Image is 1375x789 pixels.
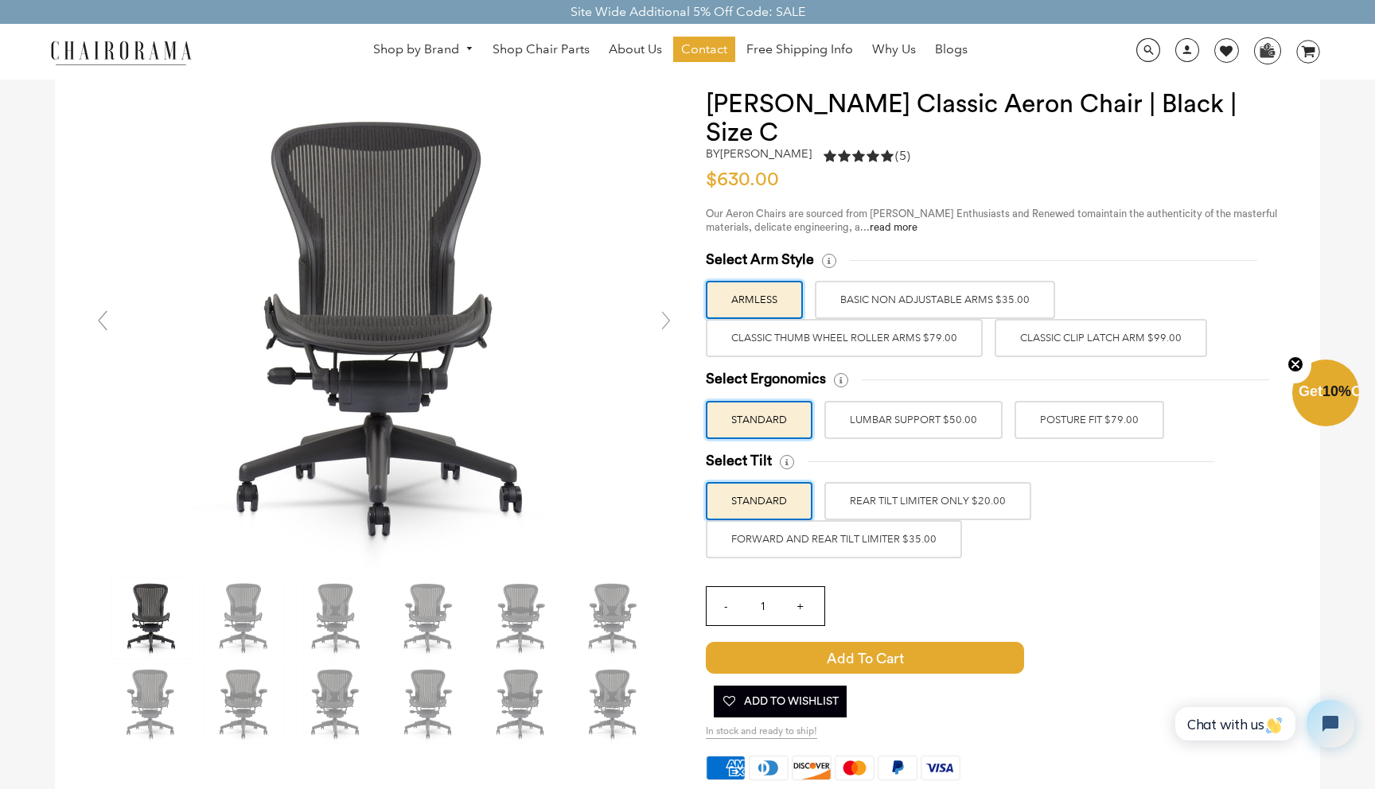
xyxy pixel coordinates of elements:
[706,642,1024,674] span: Add to Cart
[485,37,598,62] a: Shop Chair Parts
[824,147,910,165] div: 5.0 rating (5 votes)
[1322,383,1351,399] span: 10%
[738,37,861,62] a: Free Shipping Info
[493,41,590,58] span: Shop Chair Parts
[824,147,910,169] a: 5.0 rating (5 votes)
[481,578,561,658] img: Herman Miller Classic Aeron Chair | Black | Size C - chairorama
[706,281,803,319] label: ARMLESS
[706,90,1288,147] h1: [PERSON_NAME] Classic Aeron Chair | Black | Size C
[864,37,924,62] a: Why Us
[895,148,910,165] span: (5)
[706,401,812,439] label: STANDARD
[146,320,623,335] a: Herman Miller Classic Aeron Chair | Black | Size C - chairorama
[707,587,745,625] input: -
[706,170,779,189] span: $630.00
[1158,686,1368,761] iframe: Tidio Chat
[297,664,376,744] img: Herman Miller Classic Aeron Chair | Black | Size C - chairorama
[927,37,976,62] a: Blogs
[146,90,623,567] img: Herman Miller Classic Aeron Chair | Black | Size C - chairorama
[824,401,1003,439] label: LUMBAR SUPPORT $50.00
[706,147,812,161] h2: by
[872,41,916,58] span: Why Us
[1299,383,1372,399] span: Get Off
[112,578,192,658] img: Herman Miller Classic Aeron Chair | Black | Size C - chairorama
[365,37,481,62] a: Shop by Brand
[706,452,772,470] span: Select Tilt
[935,41,968,58] span: Blogs
[781,587,820,625] input: +
[1015,401,1164,439] label: POSTURE FIT $79.00
[1292,361,1359,428] div: Get10%OffClose teaser
[706,319,983,357] label: Classic Thumb Wheel Roller Arms $79.00
[706,370,826,388] span: Select Ergonomics
[706,520,962,558] label: FORWARD AND REAR TILT LIMITER $35.00
[204,664,284,744] img: Herman Miller Classic Aeron Chair | Black | Size C - chairorama
[815,281,1055,319] label: BASIC NON ADJUSTABLE ARMS $35.00
[112,664,192,744] img: Herman Miller Classic Aeron Chair | Black | Size C - chairorama
[706,251,814,269] span: Select Arm Style
[722,686,839,717] span: Add To Wishlist
[706,482,812,520] label: STANDARD
[268,37,1073,66] nav: DesktopNavigation
[995,319,1207,357] label: Classic Clip Latch Arm $99.00
[714,686,847,717] button: Add To Wishlist
[41,38,201,66] img: chairorama
[204,578,284,658] img: Herman Miller Classic Aeron Chair | Black | Size C - chairorama
[870,222,917,232] a: read more
[824,482,1031,520] label: REAR TILT LIMITER ONLY $20.00
[706,725,817,739] span: In stock and ready to ship!
[389,664,469,744] img: Herman Miller Classic Aeron Chair | Black | Size C - chairorama
[706,208,1087,219] span: Our Aeron Chairs are sourced from [PERSON_NAME] Enthusiasts and Renewed to
[481,664,561,744] img: Herman Miller Classic Aeron Chair | Black | Size C - chairorama
[609,41,662,58] span: About Us
[720,146,812,161] a: [PERSON_NAME]
[601,37,670,62] a: About Us
[389,578,469,658] img: Herman Miller Classic Aeron Chair | Black | Size C - chairorama
[706,642,1114,674] button: Add to Cart
[574,578,653,658] img: Herman Miller Classic Aeron Chair | Black | Size C - chairorama
[673,37,735,62] a: Contact
[297,578,376,658] img: Herman Miller Classic Aeron Chair | Black | Size C - chairorama
[1255,38,1280,62] img: WhatsApp_Image_2024-07-12_at_16.23.01.webp
[574,664,653,744] img: Herman Miller Classic Aeron Chair | Black | Size C - chairorama
[746,41,853,58] span: Free Shipping Info
[1280,347,1311,383] button: Close teaser
[681,41,727,58] span: Contact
